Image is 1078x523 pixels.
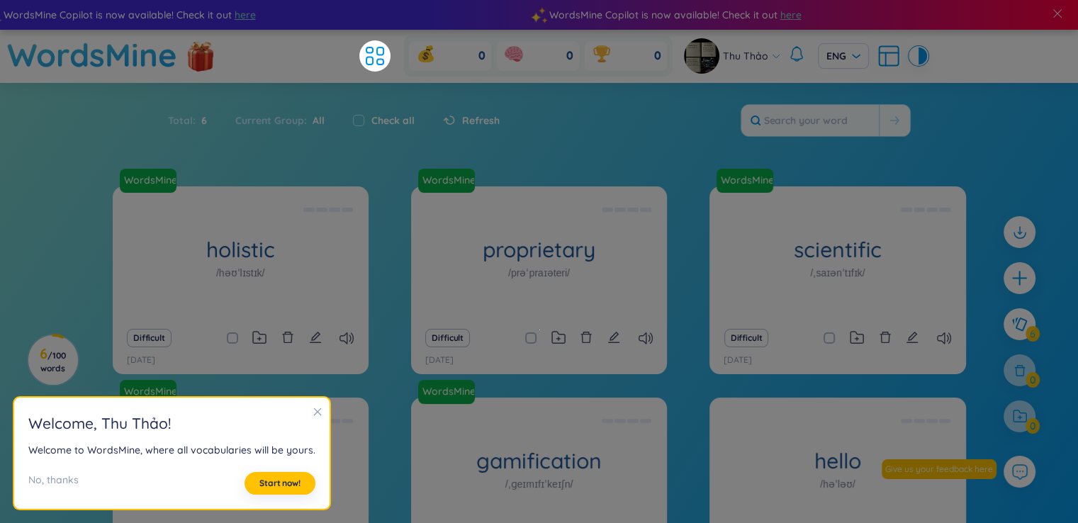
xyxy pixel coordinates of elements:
[709,449,965,473] h1: hello
[118,384,178,398] a: WordsMine
[780,7,802,23] span: here
[462,113,500,128] span: Refresh
[826,49,860,63] span: ENG
[417,173,476,187] a: WordsMine
[724,354,752,367] p: [DATE]
[37,348,69,373] h3: 6
[28,472,79,495] div: No, thanks
[607,331,620,344] span: edit
[418,169,481,193] a: WordsMine
[580,331,593,344] span: delete
[127,354,155,367] p: [DATE]
[309,328,322,348] button: edit
[235,7,256,23] span: here
[709,237,965,262] h1: scientific
[478,48,485,64] span: 0
[28,442,315,458] div: Welcome to WordsMine, where all vocabularies will be yours.
[820,476,855,492] h1: /həˈləʊ/
[425,354,454,367] p: [DATE]
[259,478,301,489] span: Start now!
[418,380,481,404] a: WordsMine
[309,331,322,344] span: edit
[715,173,775,187] a: WordsMine
[216,265,265,281] h1: /həʊˈlɪstɪk/
[879,331,892,344] span: delete
[221,106,339,135] div: Current Group :
[879,328,892,348] button: delete
[654,48,661,64] span: 0
[411,237,667,262] h1: proprietary
[120,169,182,193] a: WordsMine
[508,265,570,281] h1: /prəˈpraɪəteri/
[505,476,573,492] h1: /ˌɡeɪmɪfɪˈkeɪʃn/
[118,173,178,187] a: WordsMine
[723,48,768,64] span: Thu Thảo
[906,328,919,348] button: edit
[580,328,593,348] button: delete
[717,169,779,193] a: WordsMine
[7,30,177,80] a: WordsMine
[120,380,182,404] a: WordsMine
[168,106,221,135] div: Total :
[113,237,369,262] h1: holistic
[684,38,723,74] a: avatar
[607,328,620,348] button: edit
[566,48,573,64] span: 0
[906,331,919,344] span: edit
[127,329,172,347] button: Difficult
[417,384,476,398] a: WordsMine
[1011,269,1028,287] span: plus
[313,407,322,417] span: close
[684,38,719,74] img: avatar
[186,34,215,77] img: flashSalesIcon.a7f4f837.png
[810,265,865,281] h1: /ˌsaɪənˈtɪfɪk/
[28,412,315,435] h2: Welcome , Thu Thảo !
[724,329,769,347] button: Difficult
[281,328,294,348] button: delete
[741,105,879,136] input: Search your word
[40,350,66,373] span: / 100 words
[245,472,315,495] button: Start now!
[425,329,470,347] button: Difficult
[411,449,667,473] h1: gamification
[371,113,415,128] label: Check all
[307,114,325,127] span: All
[281,331,294,344] span: delete
[196,113,207,128] span: 6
